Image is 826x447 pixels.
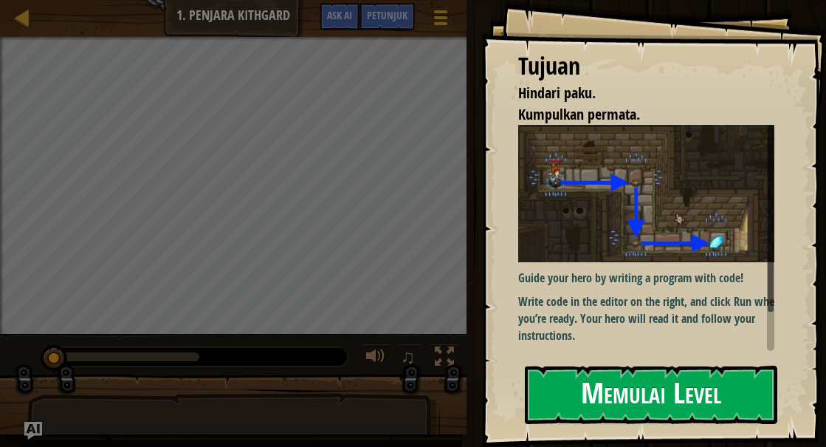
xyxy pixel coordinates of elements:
[518,270,785,287] p: Guide your hero by writing a program with code!
[500,104,771,126] li: Kumpulkan permata.
[398,344,423,374] button: ♫
[401,346,416,368] span: ♫
[24,422,42,440] button: Ask AI
[518,293,785,344] p: Write code in the editor on the right, and click Run when you’re ready. Your hero will read it an...
[422,3,459,38] button: Tampilkan menu permainan
[500,83,771,104] li: Hindari paku.
[320,3,359,30] button: Ask AI
[518,125,785,262] img: Dungeons of kithgard
[518,83,596,103] span: Hindari paku.
[430,344,459,374] button: Alihkan layar penuh
[361,344,390,374] button: Atur suara
[525,366,777,424] button: Memulai Level
[327,8,352,22] span: Ask AI
[518,104,640,124] span: Kumpulkan permata.
[518,50,774,83] div: Tujuan
[367,8,407,22] span: Petunjuk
